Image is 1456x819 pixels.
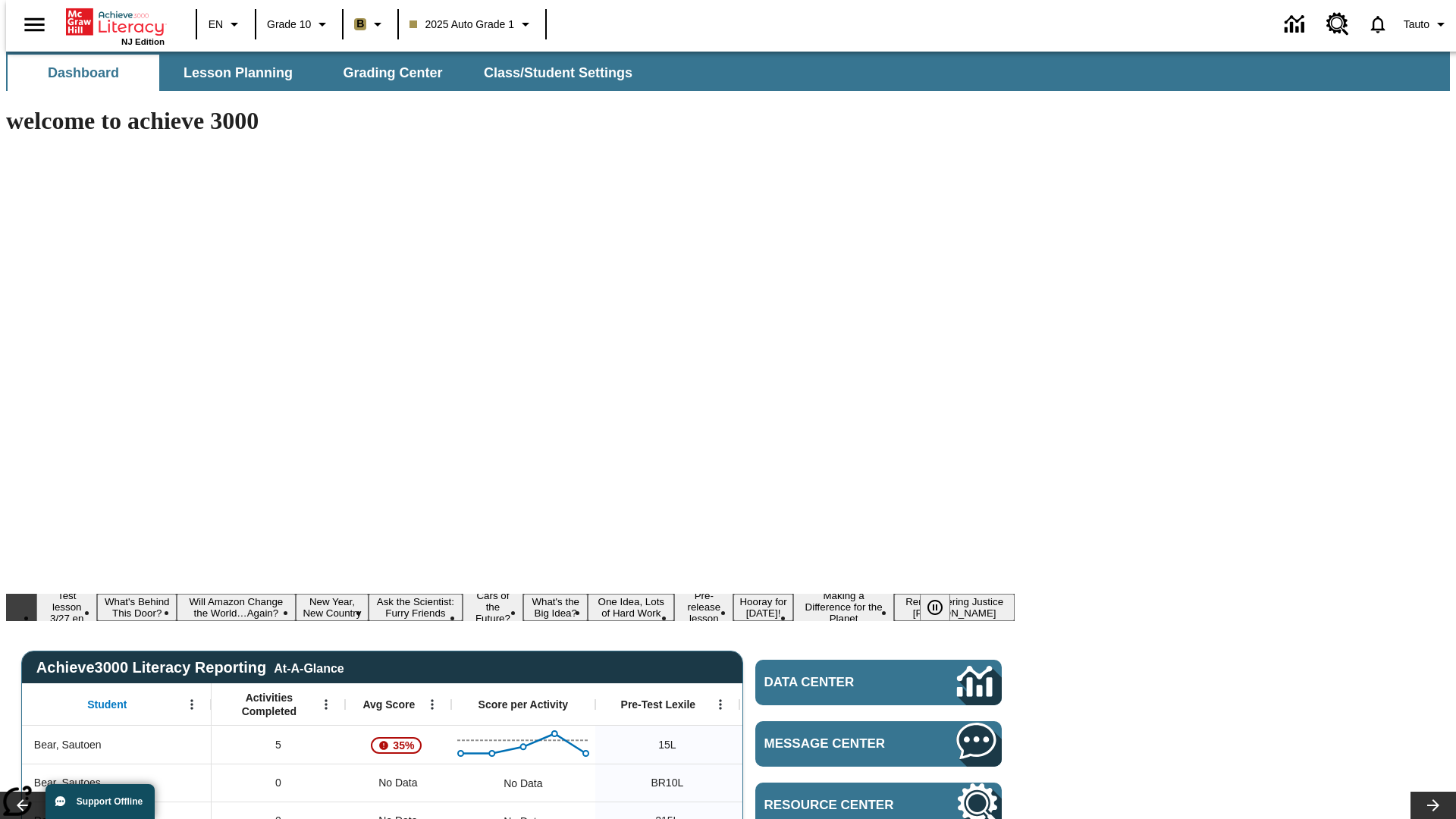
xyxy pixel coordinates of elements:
div: SubNavbar [6,52,1450,91]
button: Open side menu [12,2,57,47]
button: Slide 9 Pre-release lesson [674,588,733,626]
div: Pause [920,594,965,621]
button: Open Menu [180,693,203,716]
span: 0 [275,775,281,791]
div: No Data, Bear, Sautoes [496,768,550,799]
span: Pre-Test Lexile [621,698,696,711]
h1: welcome to achieve 3000 [6,107,1015,135]
button: Slide 11 Making a Difference for the Planet [793,588,895,626]
span: Bear, Sautoen [34,737,102,753]
button: Open Menu [709,693,732,716]
a: Data Center [755,660,1002,705]
span: Activities Completed [219,691,319,718]
div: 0, Bear, Sautoes [212,764,345,802]
button: Pause [920,594,950,621]
button: Slide 4 New Year, New Country [296,594,369,621]
button: Class: 2025 Auto Grade 1, Select your class [403,11,541,38]
a: Resource Center, Will open in new tab [1317,4,1358,45]
span: Dashboard [48,64,119,82]
button: Slide 5 Ask the Scientist: Furry Friends [369,594,463,621]
button: Open Menu [421,693,444,716]
div: , 35%, Attention! This student's Average First Try Score of 35% is below 65%, Bear, Sautoen [345,726,451,764]
span: No Data [371,767,425,799]
div: 10 Lexile, ER, Based on the Lexile Reading measure, student is an Emerging Reader (ER) and will h... [739,726,883,764]
div: No Data, Bear, Sautoes [345,764,451,802]
span: Bear, Sautoes [34,775,101,791]
span: 15 Lexile, Bear, Sautoen [658,737,676,753]
span: EN [209,17,223,33]
button: Class/Student Settings [472,55,645,91]
button: Language: EN, Select a language [202,11,250,38]
div: 5, Bear, Sautoen [212,726,345,764]
div: At-A-Glance [274,659,344,676]
span: Tauto [1404,17,1429,33]
div: SubNavbar [6,55,646,91]
button: Profile/Settings [1398,11,1456,38]
span: B [356,14,364,33]
span: NJ Edition [121,37,165,46]
button: Slide 6 Cars of the Future? [463,588,523,626]
span: Resource Center [764,798,912,813]
a: Home [66,7,165,37]
div: Home [66,5,165,46]
span: Grading Center [343,64,442,82]
span: Lesson Planning [184,64,293,82]
button: Slide 8 One Idea, Lots of Hard Work [588,594,674,621]
button: Open Menu [315,693,337,716]
span: Beginning reader 10 Lexile, Bear, Sautoes [651,775,683,791]
button: Slide 3 Will Amazon Change the World…Again? [177,594,296,621]
button: Slide 12 Remembering Justice O'Connor [894,594,1015,621]
span: Message Center [764,736,912,752]
span: Avg Score [362,698,415,711]
button: Grading Center [317,55,469,91]
span: Class/Student Settings [484,64,632,82]
span: 35% [387,732,420,759]
button: Slide 1 Test lesson 3/27 en [36,588,97,626]
button: Lesson Planning [162,55,314,91]
span: Score per Activity [479,698,569,711]
span: Support Offline [77,796,143,807]
span: Grade 10 [267,17,311,33]
a: Data Center [1276,4,1317,45]
div: 10 Lexile, ER, Based on the Lexile Reading measure, student is an Emerging Reader (ER) and will h... [739,764,883,802]
a: Notifications [1358,5,1398,44]
button: Slide 7 What's the Big Idea? [523,594,588,621]
span: Student [87,698,127,711]
button: Lesson carousel, Next [1410,792,1456,819]
a: Message Center [755,721,1002,767]
button: Boost Class color is light brown. Change class color [348,11,393,38]
button: Dashboard [8,55,159,91]
span: Data Center [764,675,906,690]
button: Slide 10 Hooray for Constitution Day! [733,594,792,621]
span: 2025 Auto Grade 1 [409,17,514,33]
button: Support Offline [45,784,155,819]
button: Grade: Grade 10, Select a grade [261,11,337,38]
span: Achieve3000 Literacy Reporting [36,659,344,676]
span: 5 [275,737,281,753]
button: Slide 2 What's Behind This Door? [97,594,177,621]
